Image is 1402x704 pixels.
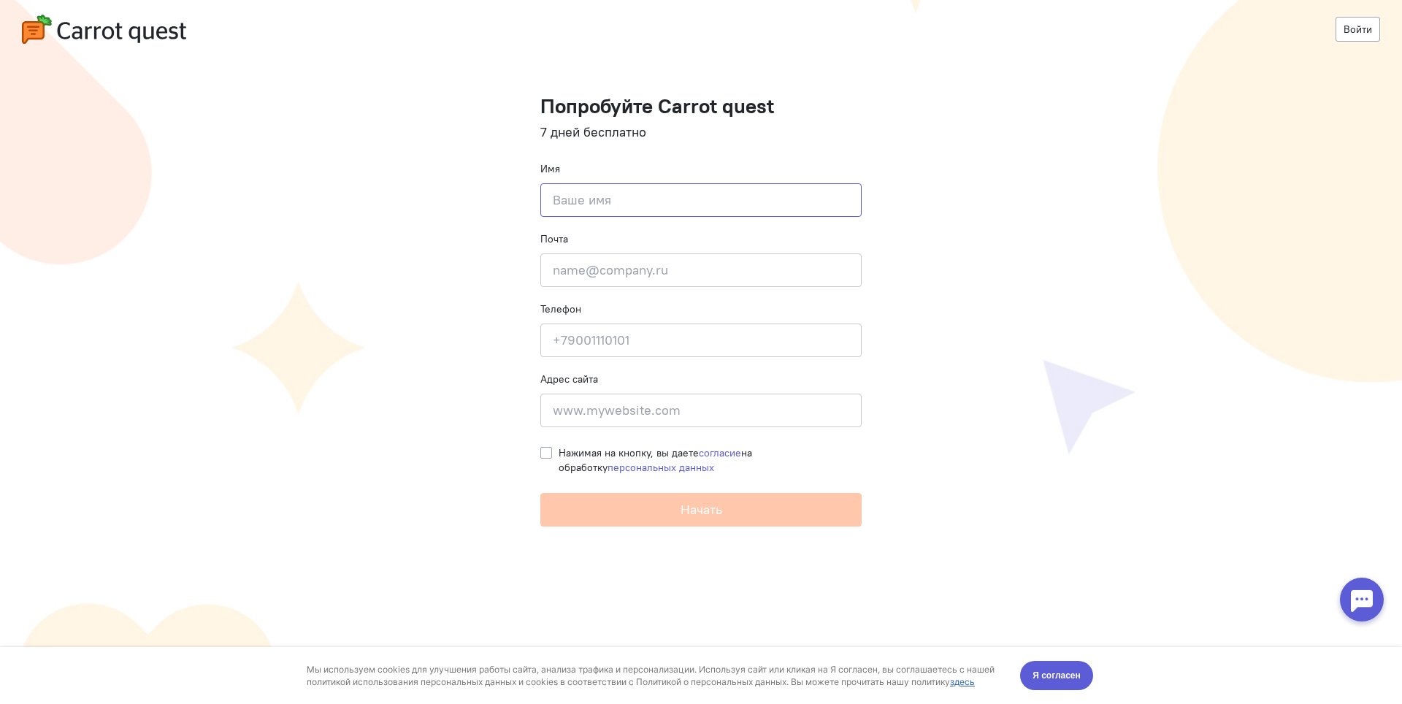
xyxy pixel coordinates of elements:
[540,493,862,527] button: Начать
[699,446,741,459] a: согласие
[559,446,752,474] span: Нажимая на кнопку, вы даете на обработку
[540,232,568,246] label: Почта
[1336,17,1380,42] a: Войти
[540,302,581,316] label: Телефон
[681,501,722,518] span: Начать
[540,95,862,118] h1: Попробуйте Carrot quest
[1033,21,1081,36] span: Я согласен
[540,324,862,357] input: +79001110101
[540,394,862,427] input: www.mywebsite.com
[1020,14,1093,43] button: Я согласен
[540,372,598,386] label: Адрес сайта
[540,125,862,139] h4: 7 дней бесплатно
[307,16,1003,41] div: Мы используем cookies для улучшения работы сайта, анализа трафика и персонализации. Используя сай...
[540,253,862,287] input: name@company.ru
[22,15,186,44] img: carrot-quest-logo.svg
[950,29,975,40] a: здесь
[608,461,714,474] a: персональных данных
[540,161,560,176] label: Имя
[540,183,862,217] input: Ваше имя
